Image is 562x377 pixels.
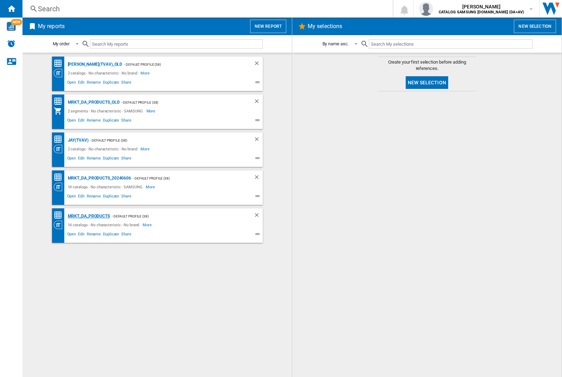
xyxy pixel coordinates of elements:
[54,183,66,191] div: Category View
[7,22,16,31] img: wise-card.svg
[306,20,344,33] h2: My selections
[37,20,66,33] h2: My reports
[254,136,263,145] div: Delete
[322,41,349,46] div: By name asc.
[54,59,66,68] div: Price Matrix
[53,41,70,46] div: My order
[38,4,374,14] div: Search
[146,183,156,191] span: More
[54,69,66,77] div: Category View
[66,183,146,191] div: 14 catalogs - No characteristic - SAMSUNG
[11,19,22,25] span: NEW
[254,98,263,107] div: Delete
[86,155,102,163] span: Rename
[143,221,153,229] span: More
[66,231,77,239] span: Open
[77,117,86,125] span: Edit
[120,117,132,125] span: Share
[54,107,66,115] div: My Assortment
[66,107,146,115] div: 2 segments - No characteristic - SAMSUNG
[54,221,66,229] div: Category View
[77,79,86,87] span: Edit
[66,221,143,229] div: 14 catalogs - No characteristic - No brand
[54,97,66,106] div: Price Matrix
[514,20,556,33] button: New selection
[439,10,524,14] b: CATALOG SAMSUNG [DOMAIN_NAME] (DA+AV)
[66,98,120,107] div: MRKT_DA_PRODUCTS_OLD
[54,211,66,220] div: Price Matrix
[66,69,141,77] div: 2 catalogs - No characteristic - No brand
[120,231,132,239] span: Share
[86,117,102,125] span: Rename
[254,174,263,183] div: Delete
[439,3,524,10] span: [PERSON_NAME]
[406,76,448,89] button: New selection
[66,193,77,201] span: Open
[90,39,263,49] input: Search My reports
[66,136,89,145] div: JAY(TVAV)
[89,136,240,145] div: - Default profile (38)
[254,60,263,69] div: Delete
[86,231,102,239] span: Rename
[120,193,132,201] span: Share
[378,59,476,72] span: Create your first selection before adding references.
[66,174,131,183] div: MRKT_DA_PRODUCTS_20240606
[120,155,132,163] span: Share
[120,98,240,107] div: - Default profile (38)
[102,193,120,201] span: Duplicate
[254,212,263,221] div: Delete
[369,39,532,49] input: Search My selections
[86,79,102,87] span: Rename
[102,231,120,239] span: Duplicate
[77,231,86,239] span: Edit
[110,212,240,221] div: - Default profile (38)
[140,145,151,153] span: More
[120,79,132,87] span: Share
[140,69,151,77] span: More
[122,60,239,69] div: - Default profile (38)
[7,39,15,48] img: alerts-logo.svg
[66,145,141,153] div: 2 catalogs - No characteristic - No brand
[146,107,157,115] span: More
[66,117,77,125] span: Open
[54,145,66,153] div: Category View
[86,193,102,201] span: Rename
[54,173,66,182] div: Price Matrix
[419,2,433,16] img: profile.jpg
[66,60,123,69] div: [PERSON_NAME](TVAV)_old
[66,155,77,163] span: Open
[54,135,66,144] div: Price Matrix
[77,193,86,201] span: Edit
[102,155,120,163] span: Duplicate
[66,212,110,221] div: MRKT_DA_PRODUCTS
[131,174,239,183] div: - Default profile (38)
[102,117,120,125] span: Duplicate
[250,20,286,33] button: New report
[66,79,77,87] span: Open
[77,155,86,163] span: Edit
[102,79,120,87] span: Duplicate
